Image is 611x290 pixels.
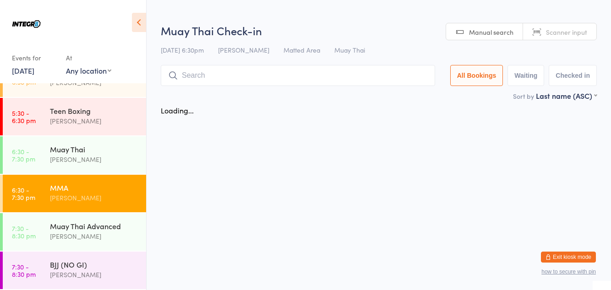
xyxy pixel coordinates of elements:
[12,225,36,239] time: 7:30 - 8:30 pm
[50,116,138,126] div: [PERSON_NAME]
[50,183,138,193] div: MMA
[450,65,503,86] button: All Bookings
[3,213,146,251] a: 7:30 -8:30 pmMuay Thai Advanced[PERSON_NAME]
[50,221,138,231] div: Muay Thai Advanced
[284,45,320,54] span: Matted Area
[50,106,138,116] div: Teen Boxing
[12,186,35,201] time: 6:30 - 7:30 pm
[50,154,138,165] div: [PERSON_NAME]
[12,109,36,124] time: 5:30 - 6:30 pm
[218,45,269,54] span: [PERSON_NAME]
[541,269,596,275] button: how to secure with pin
[12,65,34,75] a: [DATE]
[541,252,596,263] button: Exit kiosk mode
[161,45,204,54] span: [DATE] 6:30pm
[66,50,111,65] div: At
[12,148,35,162] time: 6:30 - 7:30 pm
[507,65,544,86] button: Waiting
[546,27,587,37] span: Scanner input
[12,71,36,86] time: 5:30 - 6:30 pm
[50,144,138,154] div: Muay Thai
[3,98,146,135] a: 5:30 -6:30 pmTeen Boxing[PERSON_NAME]
[3,252,146,289] a: 7:30 -8:30 pmBJJ (NO GI)[PERSON_NAME]
[50,231,138,242] div: [PERSON_NAME]
[469,27,513,37] span: Manual search
[9,7,44,41] img: Integr8 Bentleigh
[161,65,435,86] input: Search
[50,193,138,203] div: [PERSON_NAME]
[513,91,534,101] label: Sort by
[161,23,597,38] h2: Muay Thai Check-in
[334,45,365,54] span: Muay Thai
[161,105,194,115] div: Loading...
[3,175,146,212] a: 6:30 -7:30 pmMMA[PERSON_NAME]
[66,65,111,75] div: Any location
[3,136,146,174] a: 6:30 -7:30 pmMuay Thai[PERSON_NAME]
[12,263,36,278] time: 7:30 - 8:30 pm
[549,65,597,86] button: Checked in
[12,50,57,65] div: Events for
[536,91,597,101] div: Last name (ASC)
[50,259,138,269] div: BJJ (NO GI)
[50,269,138,280] div: [PERSON_NAME]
